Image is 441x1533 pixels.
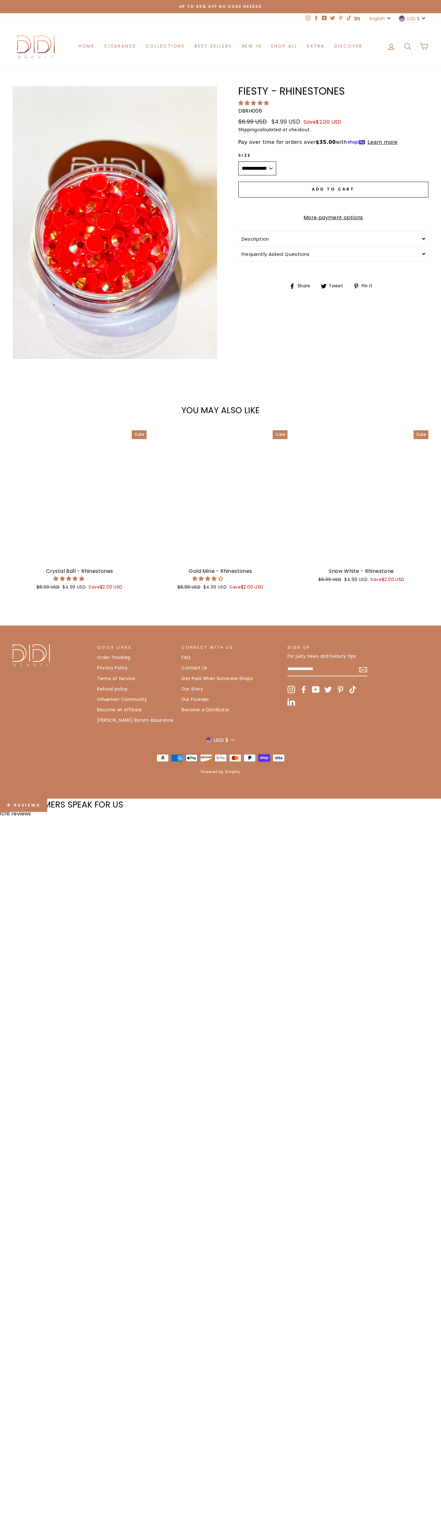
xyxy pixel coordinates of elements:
[190,40,237,52] a: Best Sellers
[182,663,207,673] a: Contact Us
[97,716,173,725] a: [PERSON_NAME] Return Assurance
[238,118,267,126] span: $6.99 USD
[182,653,190,662] a: FAQ
[179,4,262,9] span: Up to 85% off NO CODE NEEDED
[74,40,99,52] a: Home
[238,126,429,134] small: calculated at checkout.
[99,40,141,52] a: Clearance
[329,40,367,52] a: Discover
[201,769,240,774] a: Powered by Shopify
[182,695,209,704] a: Our Founder
[97,684,128,694] a: Refund policy
[294,430,428,585] a: Snow White - Rhinestone $6.99 USD $4.99 USD Save$2.00 USD
[154,430,287,592] a: Gold Mine - Rhinestones 4.00 stars $6.99 USD $4.99 USD Save$2.00 USD
[266,40,302,52] a: Shop All
[204,736,237,744] button: USD $
[328,283,348,290] span: Tweet
[132,430,147,439] div: Sale
[97,653,131,662] a: Order Tracking
[241,584,264,590] span: $2.00 USD
[203,584,227,590] span: $4.99 USD
[318,577,341,583] span: $6.99 USD
[238,126,257,134] a: Shipping
[182,644,280,650] p: CONNECT WITH US
[397,13,428,24] button: USD $
[316,118,342,126] span: $2.00 USD
[13,33,60,59] img: Didi Beauty Co.
[382,577,404,583] span: $2.00 USD
[97,695,147,704] a: Influencer Community
[13,406,428,415] h3: You may also like
[97,674,135,684] a: Terms of Service
[241,251,310,257] span: Frequently Asked Questions
[177,584,200,590] span: $6.99 USD
[407,15,420,22] span: USD $
[213,736,229,744] span: USD $
[414,430,428,439] div: Sale
[37,584,60,590] span: $6.99 USD
[238,99,270,107] span: 5.00 stars
[238,152,276,158] label: Size
[304,118,342,126] span: Save
[74,40,367,52] ul: Primary
[182,705,229,715] a: Become a Distributor
[97,705,142,715] a: Become an Affiliate
[344,577,368,583] span: $4.99 USD
[192,575,224,582] span: 4.00 stars
[287,644,367,650] p: Sign up
[271,118,300,126] span: $4.99 USD
[154,567,287,575] div: Gold Mine - Rhinestones
[359,665,367,673] button: Subscribe
[182,674,253,684] a: Get Paid When Someone Shops
[229,584,263,590] span: Save
[100,584,123,590] span: $2.00 USD
[369,15,385,22] span: English
[97,663,128,673] a: Privacy Policy
[368,13,394,24] button: English
[294,567,428,575] div: Snow White - Rhinestone
[302,40,329,52] a: Extra
[238,86,429,96] h1: Fiesty - Rhinestones
[237,40,266,52] a: New in
[370,577,404,583] span: Save
[273,430,287,439] div: Sale
[62,584,86,590] span: $4.99 USD
[13,644,50,667] img: Didi Beauty Co.
[89,584,122,590] span: Save
[238,214,429,222] a: More payment options
[97,644,175,650] p: Quick Links
[13,430,147,592] a: Crystal Ball - Rhinestones 5.00 stars $6.99 USD $4.99 USD Save$2.00 USD
[241,236,269,242] span: Description
[287,653,367,660] p: For juicy news and beauty tips
[238,182,429,197] button: Add to cart
[53,575,85,582] span: 5.00 stars
[297,283,315,290] span: Share
[141,40,190,52] a: Collections
[238,107,429,115] p: DBRH006
[361,283,377,290] span: Pin it
[312,186,355,192] span: Add to cart
[182,684,203,694] a: Our Story
[13,567,147,575] div: Crystal Ball - Rhinestones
